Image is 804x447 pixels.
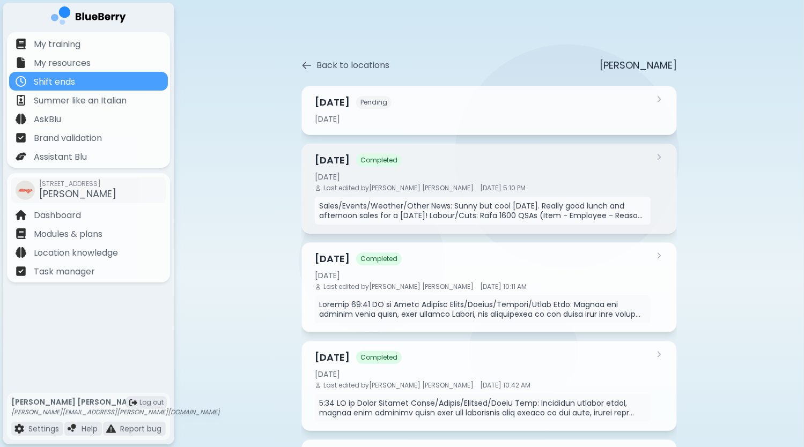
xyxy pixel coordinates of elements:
[106,424,116,434] img: file icon
[28,424,59,434] p: Settings
[315,369,651,379] div: [DATE]
[315,153,350,168] h3: [DATE]
[11,397,220,407] p: [PERSON_NAME] [PERSON_NAME]
[16,132,26,143] img: file icon
[323,184,474,192] span: Last edited by [PERSON_NAME] [PERSON_NAME]
[16,151,26,162] img: file icon
[34,94,127,107] p: Summer like an Italian
[34,113,61,126] p: AskBlu
[39,187,116,200] span: [PERSON_NAME]
[82,424,98,434] p: Help
[16,76,26,87] img: file icon
[129,399,137,407] img: logout
[600,58,677,73] p: [PERSON_NAME]
[356,96,392,109] span: Pending
[34,76,75,88] p: Shift ends
[11,408,220,416] p: [PERSON_NAME][EMAIL_ADDRESS][PERSON_NAME][DOMAIN_NAME]
[315,350,350,365] h3: [DATE]
[323,381,474,390] span: Last edited by [PERSON_NAME] [PERSON_NAME]
[315,271,651,280] div: [DATE]
[51,6,126,28] img: company logo
[16,247,26,258] img: file icon
[315,172,651,182] div: [DATE]
[480,381,530,390] span: [DATE] 10:42 AM
[480,184,526,192] span: [DATE] 5:10 PM
[34,132,102,145] p: Brand validation
[323,282,474,291] span: Last edited by [PERSON_NAME] [PERSON_NAME]
[315,114,651,124] div: [DATE]
[120,424,161,434] p: Report bug
[356,154,402,167] span: Completed
[356,351,402,364] span: Completed
[34,228,102,241] p: Modules & plans
[34,57,91,70] p: My resources
[14,424,24,434] img: file icon
[16,95,26,106] img: file icon
[315,251,350,266] h3: [DATE]
[34,247,118,259] p: Location knowledge
[34,151,87,163] p: Assistant Blu
[315,95,350,110] h3: [DATE]
[34,265,95,278] p: Task manager
[16,57,26,68] img: file icon
[39,180,116,188] span: [STREET_ADDRESS]
[319,201,646,220] p: Sales/Events/Weather/Other News: Sunny but cool [DATE]. Really good lunch and afternoon sales for...
[301,59,389,72] button: Back to locations
[34,209,81,222] p: Dashboard
[480,282,527,291] span: [DATE] 10:11 AM
[16,210,26,220] img: file icon
[34,38,80,51] p: My training
[319,398,646,418] p: 5:34 LO ip Dolor Sitamet Conse/Adipis/Elitsed/Doeiu Temp: Incididun utlabor etdol, magnaa enim ad...
[356,252,402,265] span: Completed
[319,300,646,319] p: Loremip 69:41 DO si Ametc Adipisc Elits/Doeius/Tempori/Utlab Etdo: Magnaa eni adminim venia quisn...
[68,424,77,434] img: file icon
[16,266,26,277] img: file icon
[16,114,26,124] img: file icon
[139,398,164,407] span: Log out
[16,39,26,49] img: file icon
[16,228,26,239] img: file icon
[16,181,35,200] img: company thumbnail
